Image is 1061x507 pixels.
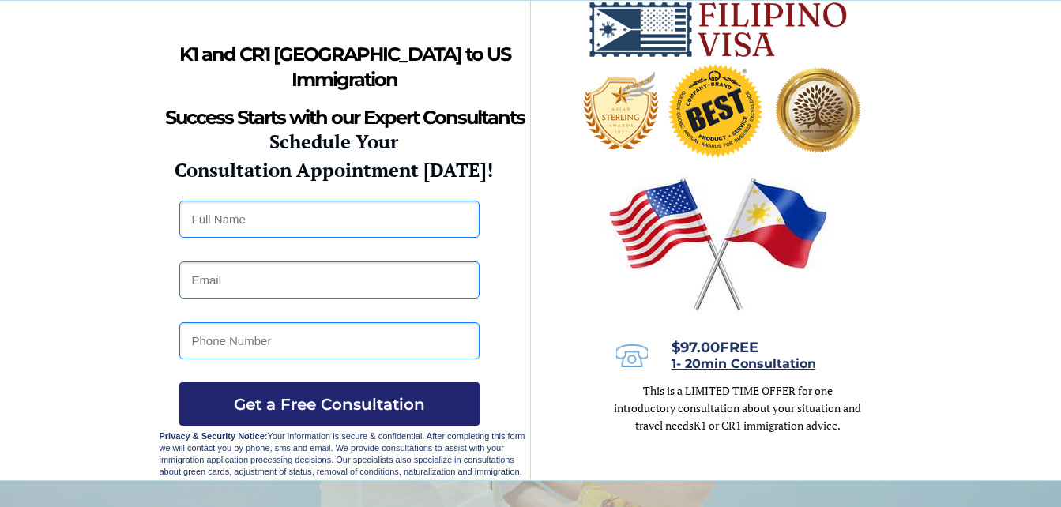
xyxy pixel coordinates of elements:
span: K1 or CR1 immigration advice. [694,418,841,433]
a: 1- 20min Consultation [672,358,816,370]
strong: Schedule Your [269,129,398,154]
strong: Success Starts with our Expert Consultants [165,106,525,129]
strong: K1 and CR1 [GEOGRAPHIC_DATA] to US Immigration [179,43,510,91]
button: Get a Free Consultation [179,382,480,426]
strong: Consultation Appointment [DATE]! [175,157,493,182]
span: Get a Free Consultation [179,395,480,414]
input: Full Name [179,201,480,238]
span: Your information is secure & confidential. After completing this form we will contact you by phon... [160,431,525,476]
span: 1- 20min Consultation [672,356,816,371]
span: This is a LIMITED TIME OFFER for one introductory consultation about your situation and travel needs [614,383,861,433]
input: Email [179,261,480,299]
input: Phone Number [179,322,480,359]
span: FREE [672,339,758,356]
strong: Privacy & Security Notice: [160,431,268,441]
s: $97.00 [672,339,720,356]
